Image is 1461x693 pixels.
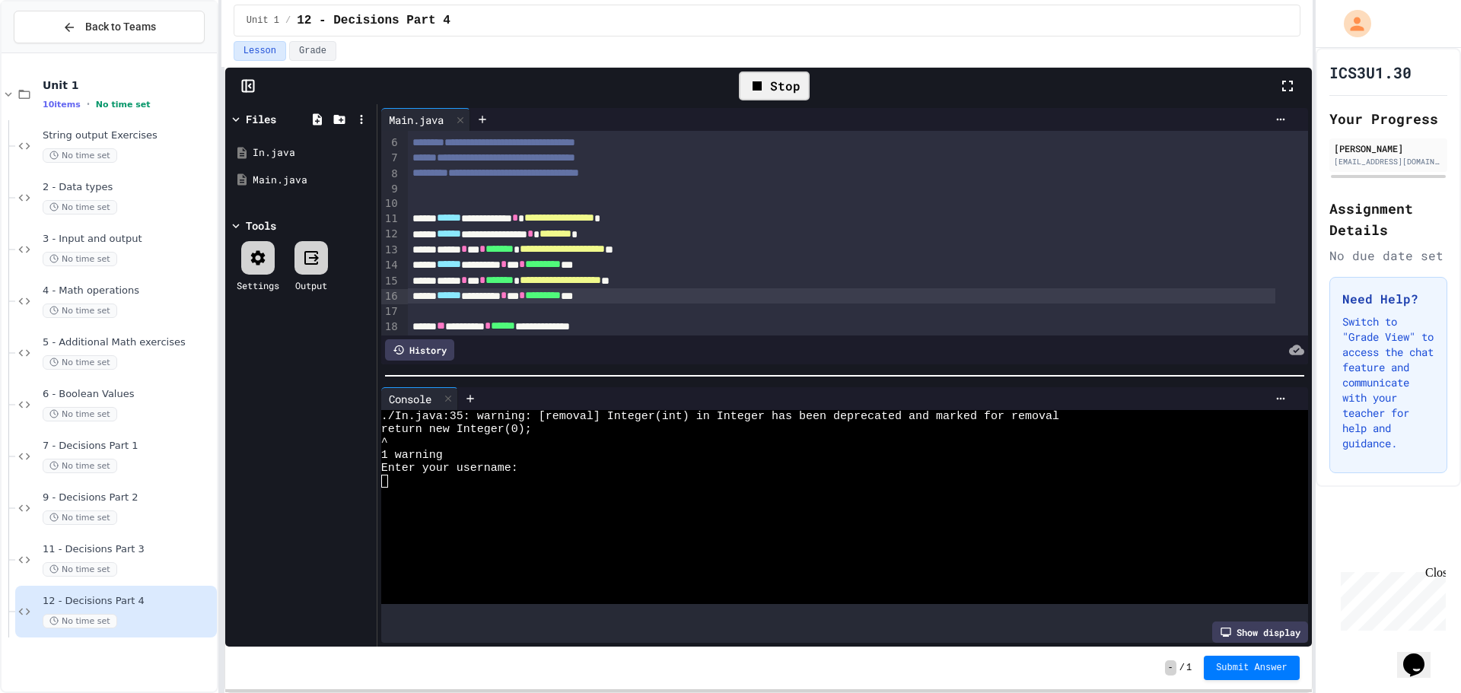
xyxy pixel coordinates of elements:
[381,258,400,273] div: 14
[1186,662,1192,674] span: 1
[381,436,388,449] span: ^
[295,278,327,292] div: Output
[1328,6,1375,41] div: My Account
[739,72,810,100] div: Stop
[253,145,371,161] div: In.java
[43,459,117,473] span: No time set
[43,407,117,421] span: No time set
[43,614,117,628] span: No time set
[43,148,117,163] span: No time set
[43,510,117,525] span: No time set
[381,289,400,304] div: 16
[1329,246,1447,265] div: No due date set
[246,218,276,234] div: Tools
[1216,662,1288,674] span: Submit Answer
[85,19,156,35] span: Back to Teams
[43,200,117,215] span: No time set
[14,11,205,43] button: Back to Teams
[381,274,400,289] div: 15
[1397,632,1446,678] iframe: chat widget
[1329,62,1412,83] h1: ICS3U1.30
[43,543,214,556] span: 11 - Decisions Part 3
[289,41,336,61] button: Grade
[381,211,400,227] div: 11
[1204,656,1300,680] button: Submit Answer
[381,196,400,211] div: 10
[1329,108,1447,129] h2: Your Progress
[1335,566,1446,631] iframe: chat widget
[96,100,151,110] span: No time set
[381,151,400,166] div: 7
[1342,314,1434,451] p: Switch to "Grade View" to access the chat feature and communicate with your teacher for help and ...
[381,182,400,197] div: 9
[381,108,470,131] div: Main.java
[1179,662,1185,674] span: /
[43,78,214,92] span: Unit 1
[43,233,214,246] span: 3 - Input and output
[381,423,532,436] span: return new Integer(0);
[237,278,279,292] div: Settings
[6,6,105,97] div: Chat with us now!Close
[381,227,400,242] div: 12
[43,355,117,370] span: No time set
[43,304,117,318] span: No time set
[253,173,371,188] div: Main.java
[43,129,214,142] span: String output Exercises
[381,319,400,335] div: 18
[381,135,400,151] div: 6
[381,243,400,258] div: 13
[1334,141,1443,155] div: [PERSON_NAME]
[381,304,400,319] div: 17
[43,285,214,297] span: 4 - Math operations
[1165,660,1176,676] span: -
[381,335,400,350] div: 19
[43,100,81,110] span: 10 items
[43,491,214,504] span: 9 - Decisions Part 2
[381,387,458,410] div: Console
[1342,290,1434,308] h3: Need Help?
[43,336,214,349] span: 5 - Additional Math exercises
[285,14,291,27] span: /
[43,181,214,194] span: 2 - Data types
[381,112,451,128] div: Main.java
[43,252,117,266] span: No time set
[43,562,117,577] span: No time set
[297,11,450,30] span: 12 - Decisions Part 4
[246,111,276,127] div: Files
[381,391,439,407] div: Console
[43,388,214,401] span: 6 - Boolean Values
[1334,156,1443,167] div: [EMAIL_ADDRESS][DOMAIN_NAME]
[234,41,286,61] button: Lesson
[1329,198,1447,240] h2: Assignment Details
[247,14,279,27] span: Unit 1
[381,410,1059,423] span: ./In.java:35: warning: [removal] Integer(int) in Integer has been deprecated and marked for removal
[381,462,518,475] span: Enter your username:
[385,339,454,361] div: History
[1212,621,1308,643] div: Show display
[381,449,443,462] span: 1 warning
[381,167,400,182] div: 8
[87,98,90,110] span: •
[43,440,214,453] span: 7 - Decisions Part 1
[43,595,214,608] span: 12 - Decisions Part 4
